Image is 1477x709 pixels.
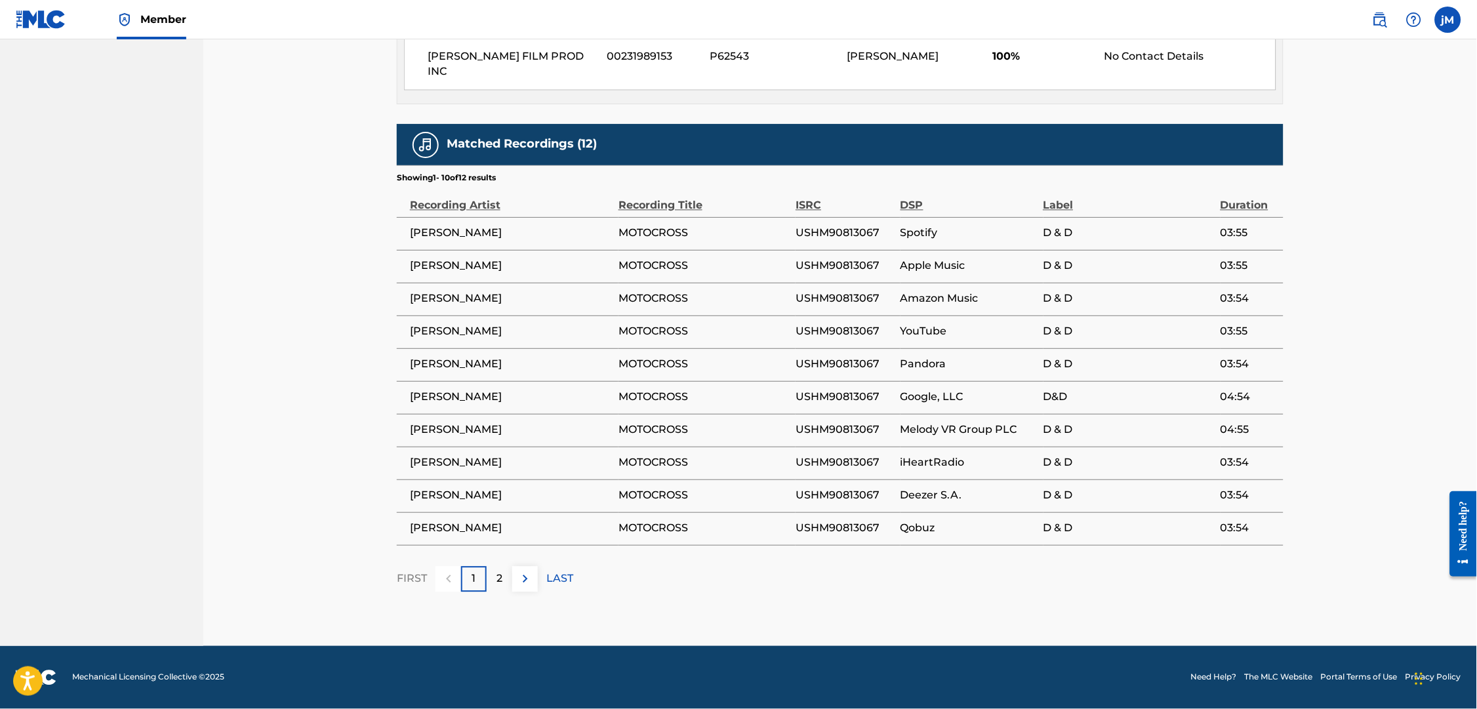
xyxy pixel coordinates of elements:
[397,172,496,184] p: Showing 1 - 10 of 12 results
[1415,659,1423,699] div: Drag
[1221,390,1277,405] span: 04:54
[16,670,56,685] img: logo
[397,571,427,587] p: FIRST
[428,49,597,80] span: [PERSON_NAME] FILM PROD INC
[1043,488,1214,504] span: D & D
[410,184,612,214] div: Recording Artist
[472,571,476,587] p: 1
[796,521,894,537] span: USHM90813067
[447,137,597,152] h5: Matched Recordings (12)
[1043,521,1214,537] span: D & D
[618,258,789,274] span: MOTOCROSS
[796,324,894,340] span: USHM90813067
[900,390,1037,405] span: Google, LLC
[1043,258,1214,274] span: D & D
[1043,422,1214,438] span: D & D
[900,357,1037,373] span: Pandora
[1221,184,1277,214] div: Duration
[607,49,700,64] span: 00231989153
[410,226,612,241] span: [PERSON_NAME]
[618,422,789,438] span: MOTOCROSS
[1043,324,1214,340] span: D & D
[900,291,1037,307] span: Amazon Music
[618,291,789,307] span: MOTOCROSS
[1221,324,1277,340] span: 03:55
[618,455,789,471] span: MOTOCROSS
[1104,49,1276,64] div: No Contact Details
[1221,291,1277,307] span: 03:54
[618,521,789,537] span: MOTOCROSS
[1043,357,1214,373] span: D & D
[410,258,612,274] span: [PERSON_NAME]
[1406,672,1461,683] a: Privacy Policy
[1043,184,1214,214] div: Label
[900,422,1037,438] span: Melody VR Group PLC
[796,455,894,471] span: USHM90813067
[517,571,533,587] img: right
[1221,521,1277,537] span: 03:54
[1043,226,1214,241] span: D & D
[618,390,789,405] span: MOTOCROSS
[1221,258,1277,274] span: 03:55
[618,488,789,504] span: MOTOCROSS
[796,184,894,214] div: ISRC
[1411,646,1477,709] iframe: Chat Widget
[1441,479,1477,588] iframe: Resource Center
[410,390,612,405] span: [PERSON_NAME]
[410,488,612,504] span: [PERSON_NAME]
[1367,7,1393,33] a: Public Search
[410,324,612,340] span: [PERSON_NAME]
[900,455,1037,471] span: iHeartRadio
[546,571,573,587] p: LAST
[1372,12,1388,28] img: search
[1191,672,1237,683] a: Need Help?
[618,184,789,214] div: Recording Title
[847,50,939,62] span: [PERSON_NAME]
[900,258,1037,274] span: Apple Music
[900,324,1037,340] span: YouTube
[796,291,894,307] span: USHM90813067
[1043,390,1214,405] span: D&D
[16,10,66,29] img: MLC Logo
[1401,7,1427,33] div: Help
[796,357,894,373] span: USHM90813067
[410,455,612,471] span: [PERSON_NAME]
[796,488,894,504] span: USHM90813067
[496,571,502,587] p: 2
[1406,12,1422,28] img: help
[1043,291,1214,307] span: D & D
[710,49,838,64] span: P62543
[900,226,1037,241] span: Spotify
[993,49,1095,64] span: 100%
[410,291,612,307] span: [PERSON_NAME]
[900,184,1037,214] div: DSP
[410,357,612,373] span: [PERSON_NAME]
[1221,357,1277,373] span: 03:54
[796,422,894,438] span: USHM90813067
[117,12,132,28] img: Top Rightsholder
[1245,672,1313,683] a: The MLC Website
[796,390,894,405] span: USHM90813067
[410,422,612,438] span: [PERSON_NAME]
[900,521,1037,537] span: Qobuz
[1221,422,1277,438] span: 04:55
[140,12,186,27] span: Member
[72,672,224,683] span: Mechanical Licensing Collective © 2025
[1321,672,1398,683] a: Portal Terms of Use
[618,324,789,340] span: MOTOCROSS
[796,258,894,274] span: USHM90813067
[796,226,894,241] span: USHM90813067
[1221,455,1277,471] span: 03:54
[1221,226,1277,241] span: 03:55
[410,521,612,537] span: [PERSON_NAME]
[618,357,789,373] span: MOTOCROSS
[1435,7,1461,33] div: User Menu
[900,488,1037,504] span: Deezer S.A.
[418,137,434,153] img: Matched Recordings
[1221,488,1277,504] span: 03:54
[1043,455,1214,471] span: D & D
[618,226,789,241] span: MOTOCROSS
